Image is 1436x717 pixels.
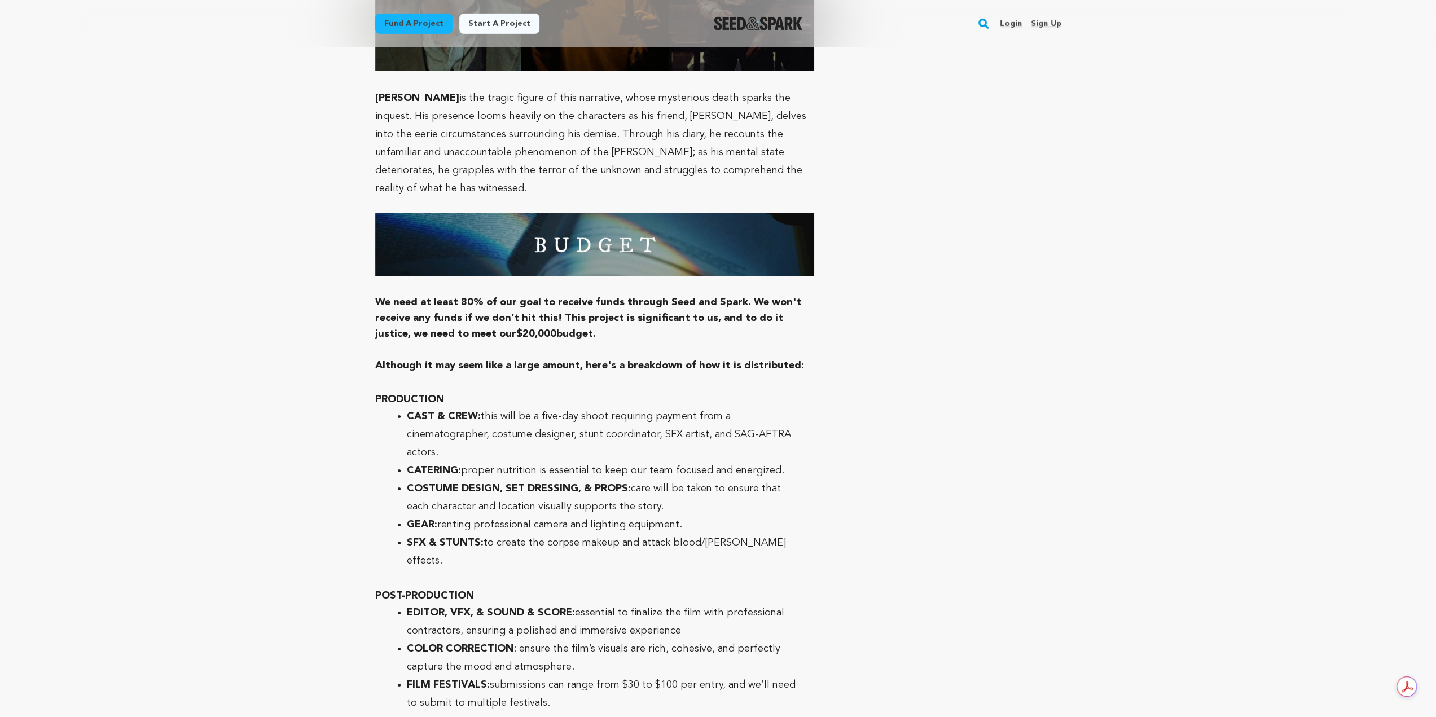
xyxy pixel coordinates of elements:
[407,520,437,530] strong: GEAR:
[407,676,801,712] li: submissions can range from $30 to $100 per entry, and we’ll need to submit to multiple festivals.
[714,17,802,30] a: Seed&Spark Homepage
[407,407,801,461] li: this will be a five-day shoot requiring payment from a cinematographer, costume designer, stunt c...
[407,538,484,548] strong: SFX & STUNTS:
[375,394,444,404] strong: PRODUCTION
[375,358,815,373] h3: Although it may seem like a large amount, here's a breakdown of how it is distributed:
[375,297,748,307] strong: We need at least 80% of our goal to receive funds through Seed and Spark
[407,608,575,618] strong: EDITOR, VFX, & SOUND & SCORE:
[407,483,631,494] strong: COSTUME DESIGN, SET DRESSING, & PROPS:
[375,591,474,601] strong: POST-PRODUCTION
[375,294,815,342] h3: . We won't receive any funds if we don’t hit this! This project is significant to us, and to do i...
[375,14,453,34] a: Fund a project
[407,604,801,640] li: essential to finalize the film with professional contractors, ensuring a polished and immersive e...
[516,329,556,339] strong: $20,000
[407,640,801,676] li: : ensure the film’s visuals are rich, cohesive, and perfectly capture the mood and atmosphere.
[407,644,513,654] strong: COLOR CORRECTION
[407,516,801,534] li: renting professional camera and lighting equipment.
[375,213,815,276] img: 1727124185-BUDGET.jpg
[407,480,801,516] li: care will be taken to ensure that each character and location visually supports the story.
[407,461,801,480] li: proper nutrition is essential to keep our team focused and energized.
[714,17,802,30] img: Seed&Spark Logo Dark Mode
[407,465,461,476] strong: CATERING:
[407,534,801,570] li: to create the corpse makeup and attack blood/[PERSON_NAME] effects.
[407,411,481,421] strong: CAST & CREW:
[1000,15,1022,33] a: Login
[375,93,806,193] span: is the tragic figure of this narrative, whose mysterious death sparks the inquest. His presence l...
[407,680,490,690] strong: FILM FESTIVALS:
[459,14,539,34] a: Start a project
[1031,15,1061,33] a: Sign up
[375,93,459,103] strong: [PERSON_NAME]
